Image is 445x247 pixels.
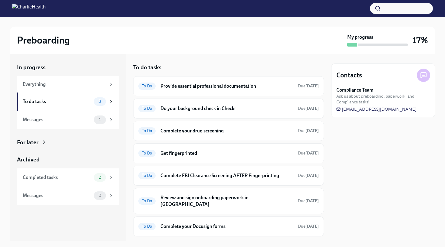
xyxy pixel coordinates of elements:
[336,87,374,93] strong: Compliance Team
[23,174,91,181] div: Completed tasks
[298,83,319,89] span: Due
[95,117,104,122] span: 1
[298,198,319,203] span: Due
[298,173,319,178] span: Due
[298,198,319,204] span: September 22nd, 2025 09:00
[17,34,70,46] h2: Preboarding
[305,173,319,178] strong: [DATE]
[413,35,428,46] h3: 17%
[138,104,319,113] a: To DoDo your background check in CheckrDue[DATE]
[138,128,156,133] span: To Do
[160,172,293,179] h6: Complete FBI Clearance Screening AFTER Fingerprinting
[298,128,319,133] span: Due
[17,138,38,146] div: For later
[12,4,46,13] img: CharlieHealth
[336,106,417,112] a: [EMAIL_ADDRESS][DOMAIN_NAME]
[95,193,105,198] span: 0
[138,106,156,111] span: To Do
[23,116,91,123] div: Messages
[138,171,319,180] a: To DoComplete FBI Clearance Screening AFTER FingerprintingDue[DATE]
[298,128,319,134] span: September 19th, 2025 09:00
[138,222,319,231] a: To DoComplete your Docusign formsDue[DATE]
[298,173,319,178] span: September 22nd, 2025 09:00
[305,198,319,203] strong: [DATE]
[138,173,156,178] span: To Do
[160,194,293,208] h6: Review and sign onboarding paperwork in [GEOGRAPHIC_DATA]
[95,175,104,180] span: 2
[298,224,319,229] span: Due
[138,151,156,155] span: To Do
[23,98,91,105] div: To do tasks
[336,93,430,105] span: Ask us about preboarding, paperwork, and Compliance tasks!
[17,76,119,93] a: Everything
[138,199,156,203] span: To Do
[138,81,319,91] a: To DoProvide essential professional documentationDue[DATE]
[138,193,319,209] a: To DoReview and sign onboarding paperwork in [GEOGRAPHIC_DATA]Due[DATE]
[160,105,293,112] h6: Do your background check in Checkr
[138,224,156,229] span: To Do
[138,84,156,88] span: To Do
[305,83,319,89] strong: [DATE]
[298,150,319,156] span: September 19th, 2025 09:00
[95,99,105,104] span: 8
[305,151,319,156] strong: [DATE]
[133,63,161,71] h5: To do tasks
[17,168,119,187] a: Completed tasks2
[298,223,319,229] span: September 19th, 2025 09:00
[23,192,91,199] div: Messages
[17,111,119,129] a: Messages1
[17,156,119,164] a: Archived
[305,128,319,133] strong: [DATE]
[336,71,362,80] h4: Contacts
[17,138,119,146] a: For later
[305,224,319,229] strong: [DATE]
[138,126,319,136] a: To DoComplete your drug screeningDue[DATE]
[298,83,319,89] span: September 18th, 2025 09:00
[305,106,319,111] strong: [DATE]
[298,151,319,156] span: Due
[17,187,119,205] a: Messages0
[17,63,119,71] a: In progress
[17,93,119,111] a: To do tasks8
[160,83,293,89] h6: Provide essential professional documentation
[160,223,293,230] h6: Complete your Docusign forms
[160,150,293,157] h6: Get fingerprinted
[347,34,373,41] strong: My progress
[298,106,319,111] span: Due
[160,128,293,134] h6: Complete your drug screening
[138,148,319,158] a: To DoGet fingerprintedDue[DATE]
[23,81,106,88] div: Everything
